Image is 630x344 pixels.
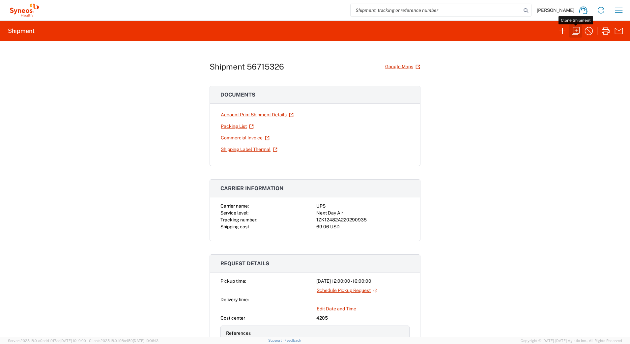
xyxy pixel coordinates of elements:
div: Project [226,337,314,344]
div: UPS [316,203,410,210]
a: Schedule Pickup Request [316,285,378,296]
a: Support [268,338,285,342]
a: Shipping Label Thermal [220,144,278,155]
span: Request details [220,260,269,267]
a: Commercial Invoice [220,132,270,144]
span: [DATE] 10:06:13 [133,339,158,343]
div: 6435 [316,337,404,344]
input: Shipment, tracking or reference number [351,4,521,16]
span: Server: 2025.18.0-a0edd1917ac [8,339,86,343]
div: 69.06 USD [316,223,410,230]
span: Copyright © [DATE]-[DATE] Agistix Inc., All Rights Reserved [521,338,622,344]
span: Carrier name: [220,203,249,209]
span: Documents [220,92,255,98]
h2: Shipment [8,27,35,35]
div: [DATE] 12:00:00 - 16:00:00 [316,278,410,285]
div: - [316,296,410,303]
span: Carrier information [220,185,284,191]
span: References [226,330,251,336]
span: Tracking number: [220,217,257,222]
span: Client: 2025.18.0-198a450 [89,339,158,343]
span: [DATE] 10:10:00 [60,339,86,343]
a: Edit Date and Time [316,303,357,315]
span: Cost center [220,315,245,321]
div: 1ZK12482A220290935 [316,216,410,223]
div: Next Day Air [316,210,410,216]
a: Feedback [284,338,301,342]
span: Service level: [220,210,248,215]
span: Shipping cost [220,224,249,229]
span: Pickup time: [220,278,246,284]
span: [PERSON_NAME] [537,7,574,13]
div: 4205 [316,315,410,322]
span: Delivery time: [220,297,249,302]
h1: Shipment 56715326 [210,62,284,72]
a: Google Maps [385,61,420,72]
a: Account Print Shipment Details [220,109,294,121]
a: Packing List [220,121,254,132]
